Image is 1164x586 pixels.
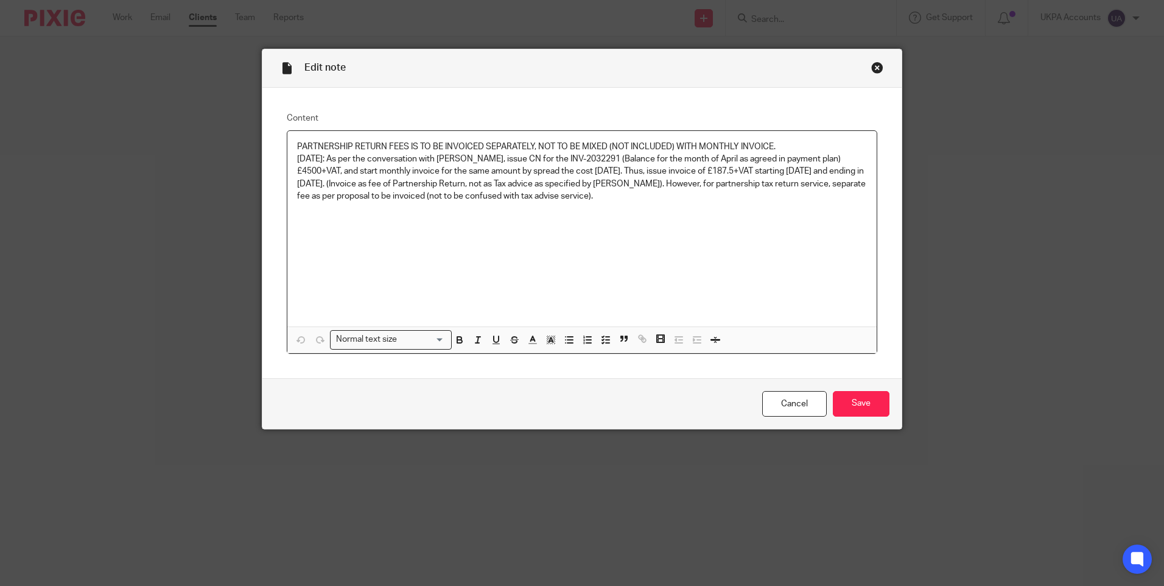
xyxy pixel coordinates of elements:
[762,391,827,417] a: Cancel
[297,141,867,153] p: PARTNERSHIP RETURN FEES IS TO BE INVOICED SEPARATELY, NOT TO BE MIXED (NOT INCLUDED) WITH MONTHLY...
[401,333,444,346] input: Search for option
[330,330,452,349] div: Search for option
[304,63,346,72] span: Edit note
[287,112,877,124] label: Content
[333,333,399,346] span: Normal text size
[297,153,867,202] p: [DATE]: As per the conversation with [PERSON_NAME], issue CN for the INV-2032291 (Balance for the...
[833,391,889,417] input: Save
[871,62,883,74] div: Close this dialog window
